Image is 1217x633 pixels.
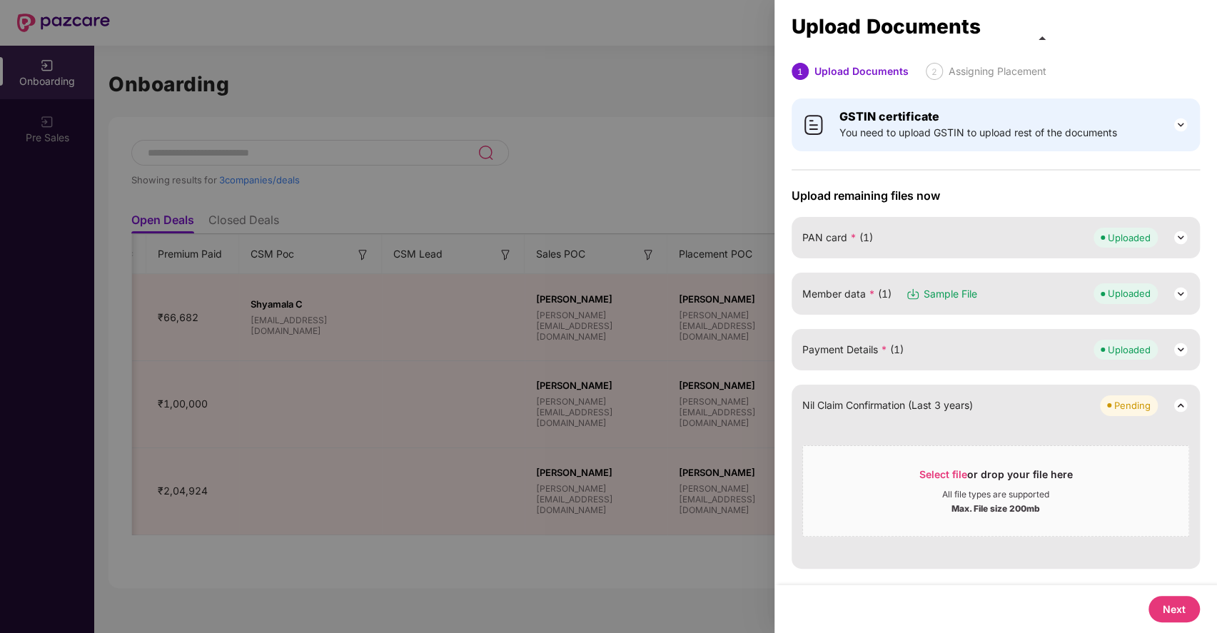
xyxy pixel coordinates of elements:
div: Assigning Placement [949,63,1046,80]
span: Payment Details (1) [802,342,904,358]
div: All file types are supported [942,489,1049,500]
span: 1 [797,66,803,77]
div: Upload Documents [814,63,909,80]
span: You need to upload GSTIN to upload rest of the documents [839,125,1117,141]
span: 2 [931,66,937,77]
span: Sample File [924,286,977,302]
img: svg+xml;base64,PHN2ZyB3aWR0aD0iMjQiIGhlaWdodD0iMjQiIHZpZXdCb3g9IjAgMCAyNCAyNCIgZmlsbD0ibm9uZSIgeG... [1172,116,1189,133]
span: Nil Claim Confirmation (Last 3 years) [802,397,973,413]
img: svg+xml;base64,PHN2ZyB3aWR0aD0iMTYiIGhlaWdodD0iMTciIHZpZXdCb3g9IjAgMCAxNiAxNyIgZmlsbD0ibm9uZSIgeG... [906,287,920,301]
span: Select fileor drop your file hereAll file types are supportedMax. File size 200mb [803,457,1188,525]
button: Next [1148,596,1200,622]
img: svg+xml;base64,PHN2ZyB4bWxucz0iaHR0cDovL3d3dy53My5vcmcvMjAwMC9zdmciIHdpZHRoPSI0MCIgaGVpZ2h0PSI0MC... [802,113,825,136]
div: Uploaded [1108,286,1151,300]
div: Uploaded [1108,231,1151,245]
img: svg+xml;base64,PHN2ZyB3aWR0aD0iMjQiIGhlaWdodD0iMjQiIHZpZXdCb3g9IjAgMCAyNCAyNCIgZmlsbD0ibm9uZSIgeG... [1172,341,1189,358]
div: Uploaded [1108,343,1151,357]
span: Upload remaining files now [792,188,1200,203]
b: GSTIN certificate [839,109,939,123]
img: svg+xml;base64,PHN2ZyB3aWR0aD0iMjQiIGhlaWdodD0iMjQiIHZpZXdCb3g9IjAgMCAyNCAyNCIgZmlsbD0ibm9uZSIgeG... [1172,229,1189,246]
span: Member data (1) [802,286,892,302]
span: PAN card (1) [802,230,873,245]
img: svg+xml;base64,PHN2ZyB3aWR0aD0iMjQiIGhlaWdodD0iMjQiIHZpZXdCb3g9IjAgMCAyNCAyNCIgZmlsbD0ibm9uZSIgeG... [1172,397,1189,414]
div: Upload Documents [792,19,1200,34]
div: Max. File size 200mb [951,500,1040,515]
div: or drop your file here [919,467,1073,489]
span: Select file [919,468,967,480]
img: svg+xml;base64,PHN2ZyB3aWR0aD0iMjQiIGhlaWdodD0iMjQiIHZpZXdCb3g9IjAgMCAyNCAyNCIgZmlsbD0ibm9uZSIgeG... [1172,285,1189,303]
div: Pending [1114,398,1151,412]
